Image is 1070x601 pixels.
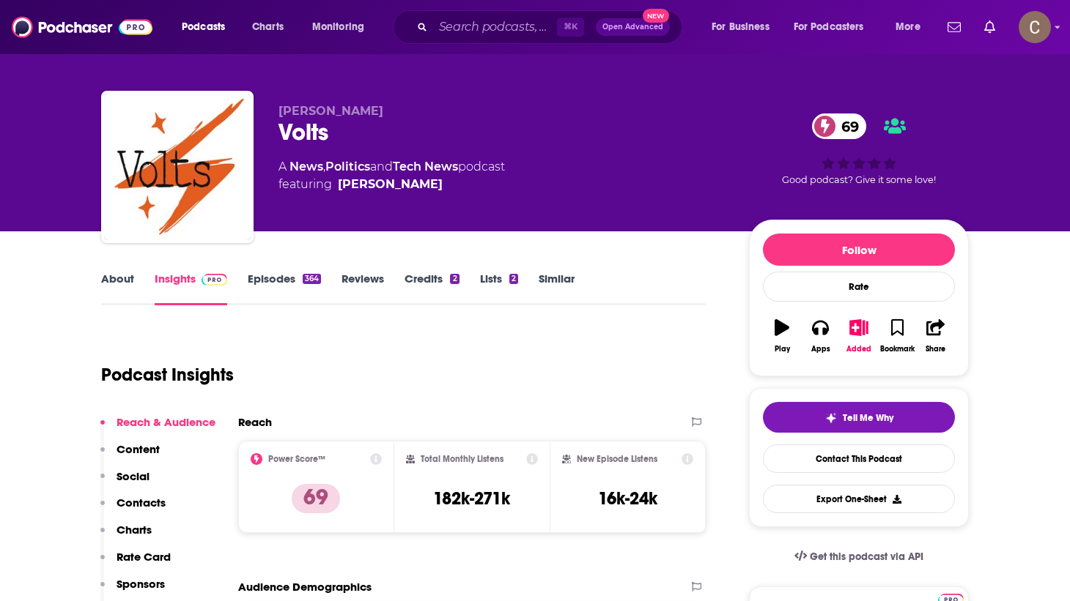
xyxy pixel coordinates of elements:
[433,15,557,39] input: Search podcasts, credits, & more...
[278,158,505,193] div: A podcast
[763,444,955,473] a: Contact This Podcast
[846,345,871,354] div: Added
[117,469,150,483] p: Social
[117,550,171,564] p: Rate Card
[100,442,160,469] button: Content
[878,310,916,362] button: Bookmark
[602,23,663,31] span: Open Advanced
[407,10,696,44] div: Search podcasts, credits, & more...
[303,274,321,284] div: 364
[917,310,955,362] button: Share
[812,113,866,139] a: 69
[596,18,670,36] button: Open AdvancedNew
[840,310,878,362] button: Added
[202,274,227,285] img: Podchaser Pro
[784,15,885,39] button: open menu
[827,113,866,139] span: 69
[843,412,893,424] span: Tell Me Why
[885,15,939,39] button: open menu
[182,17,225,37] span: Podcasts
[252,17,284,37] span: Charts
[557,18,584,37] span: ⌘ K
[749,104,969,195] div: 69Good podcast? Give it some love!
[643,9,669,23] span: New
[312,17,364,37] span: Monitoring
[783,539,935,575] a: Get this podcast via API
[101,272,134,305] a: About
[598,488,657,509] h3: 16k-24k
[117,523,152,537] p: Charts
[1019,11,1051,43] span: Logged in as clay.bolton
[12,13,152,41] img: Podchaser - Follow, Share and Rate Podcasts
[782,174,936,185] span: Good podcast? Give it some love!
[763,402,955,433] button: tell me why sparkleTell Me Why
[763,234,955,266] button: Follow
[238,415,272,429] h2: Reach
[325,160,370,173] a: Politics
[942,15,967,40] a: Show notifications dropdown
[825,412,837,424] img: tell me why sparkle
[100,415,215,442] button: Reach & Audience
[155,272,227,305] a: InsightsPodchaser Pro
[117,442,160,456] p: Content
[1019,11,1051,43] img: User Profile
[302,15,383,39] button: open menu
[801,310,839,362] button: Apps
[101,364,234,386] h1: Podcast Insights
[577,454,657,464] h2: New Episode Listens
[171,15,244,39] button: open menu
[763,485,955,513] button: Export One-Sheet
[880,345,915,354] div: Bookmark
[712,17,770,37] span: For Business
[278,176,505,193] span: featuring
[104,94,251,240] img: Volts
[243,15,292,39] a: Charts
[370,160,393,173] span: and
[278,104,383,118] span: [PERSON_NAME]
[100,523,152,550] button: Charts
[393,160,458,173] a: Tech News
[763,272,955,302] div: Rate
[100,496,166,523] button: Contacts
[509,274,518,284] div: 2
[268,454,325,464] h2: Power Score™
[450,274,459,284] div: 2
[811,345,830,354] div: Apps
[117,415,215,429] p: Reach & Audience
[896,17,920,37] span: More
[810,550,923,563] span: Get this podcast via API
[926,345,945,354] div: Share
[978,15,1001,40] a: Show notifications dropdown
[701,15,788,39] button: open menu
[775,345,790,354] div: Play
[1019,11,1051,43] button: Show profile menu
[323,160,325,173] span: ,
[100,469,150,496] button: Social
[342,272,384,305] a: Reviews
[100,550,171,577] button: Rate Card
[292,484,340,513] p: 69
[794,17,864,37] span: For Podcasters
[421,454,503,464] h2: Total Monthly Listens
[117,496,166,509] p: Contacts
[480,272,518,305] a: Lists2
[405,272,459,305] a: Credits2
[338,176,443,193] a: David Roberts
[433,488,510,509] h3: 182k-271k
[289,160,323,173] a: News
[248,272,321,305] a: Episodes364
[539,272,575,305] a: Similar
[238,580,372,594] h2: Audience Demographics
[763,310,801,362] button: Play
[117,577,165,591] p: Sponsors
